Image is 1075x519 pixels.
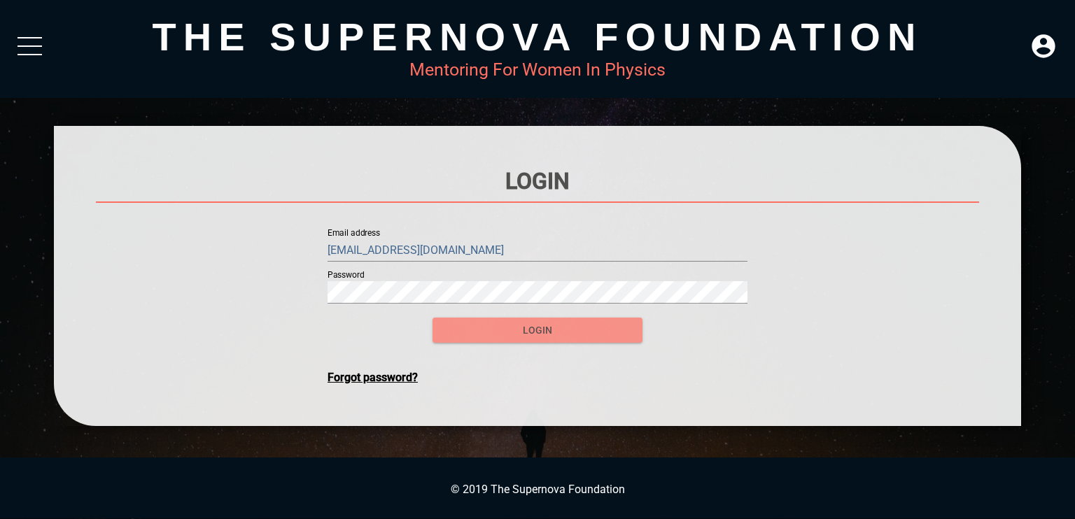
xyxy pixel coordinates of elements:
[96,168,979,194] h1: Login
[328,239,747,262] input: Email address
[54,59,1021,80] div: Mentoring For Women In Physics
[54,14,1021,59] div: The Supernova Foundation
[444,322,631,339] span: login
[328,271,365,280] label: Password
[328,371,747,384] div: Forgot password?
[328,229,380,238] label: Email address
[14,483,1061,496] p: © 2019 The Supernova Foundation
[433,318,642,343] button: login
